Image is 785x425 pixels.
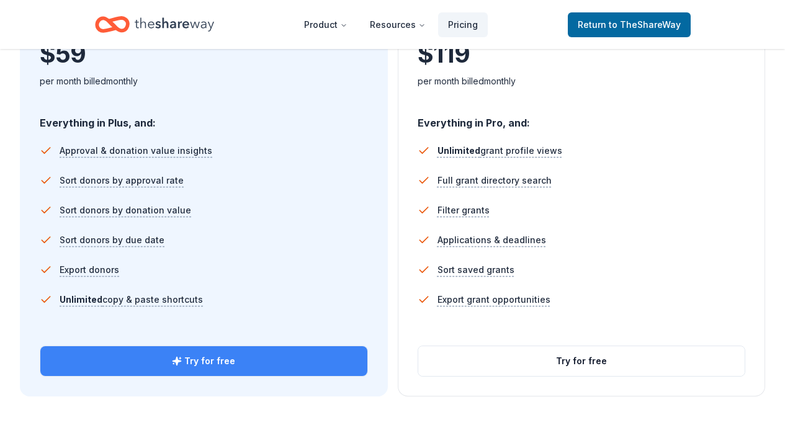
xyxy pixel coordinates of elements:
[40,346,367,376] button: Try for free
[437,145,480,156] span: Unlimited
[60,203,191,218] span: Sort donors by donation value
[437,233,546,248] span: Applications & deadlines
[294,10,488,39] nav: Main
[418,105,746,131] div: Everything in Pro, and:
[40,74,368,89] div: per month billed monthly
[437,292,550,307] span: Export grant opportunities
[40,37,86,71] span: $ 59
[418,74,746,89] div: per month billed monthly
[437,173,552,188] span: Full grant directory search
[40,105,368,131] div: Everything in Plus, and:
[60,294,203,305] span: copy & paste shortcuts
[60,233,164,248] span: Sort donors by due date
[438,12,488,37] a: Pricing
[437,203,490,218] span: Filter grants
[60,262,119,277] span: Export donors
[418,346,745,376] button: Try for free
[60,173,184,188] span: Sort donors by approval rate
[360,12,436,37] button: Resources
[437,262,514,277] span: Sort saved grants
[60,294,102,305] span: Unlimited
[568,12,691,37] a: Returnto TheShareWay
[418,37,470,71] span: $ 119
[294,12,357,37] button: Product
[437,145,562,156] span: grant profile views
[609,19,681,30] span: to TheShareWay
[60,143,212,158] span: Approval & donation value insights
[578,17,681,32] span: Return
[95,10,214,39] a: Home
